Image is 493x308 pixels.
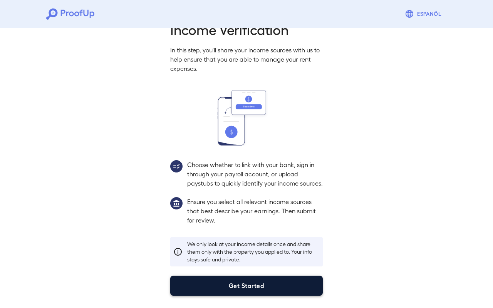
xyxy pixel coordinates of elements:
p: Ensure you select all relevant income sources that best describe your earnings. Then submit for r... [187,197,323,225]
img: group1.svg [170,197,183,209]
img: transfer_money.svg [218,90,275,146]
button: Get Started [170,276,323,296]
p: Choose whether to link with your bank, sign in through your payroll account, or upload paystubs t... [187,160,323,188]
p: We only look at your income details once and share them only with the property you applied to. Yo... [187,240,320,263]
button: Espanõl [402,6,447,22]
img: group2.svg [170,160,183,172]
p: In this step, you'll share your income sources with us to help ensure that you are able to manage... [170,45,323,73]
h2: Income Verification [170,21,323,38]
